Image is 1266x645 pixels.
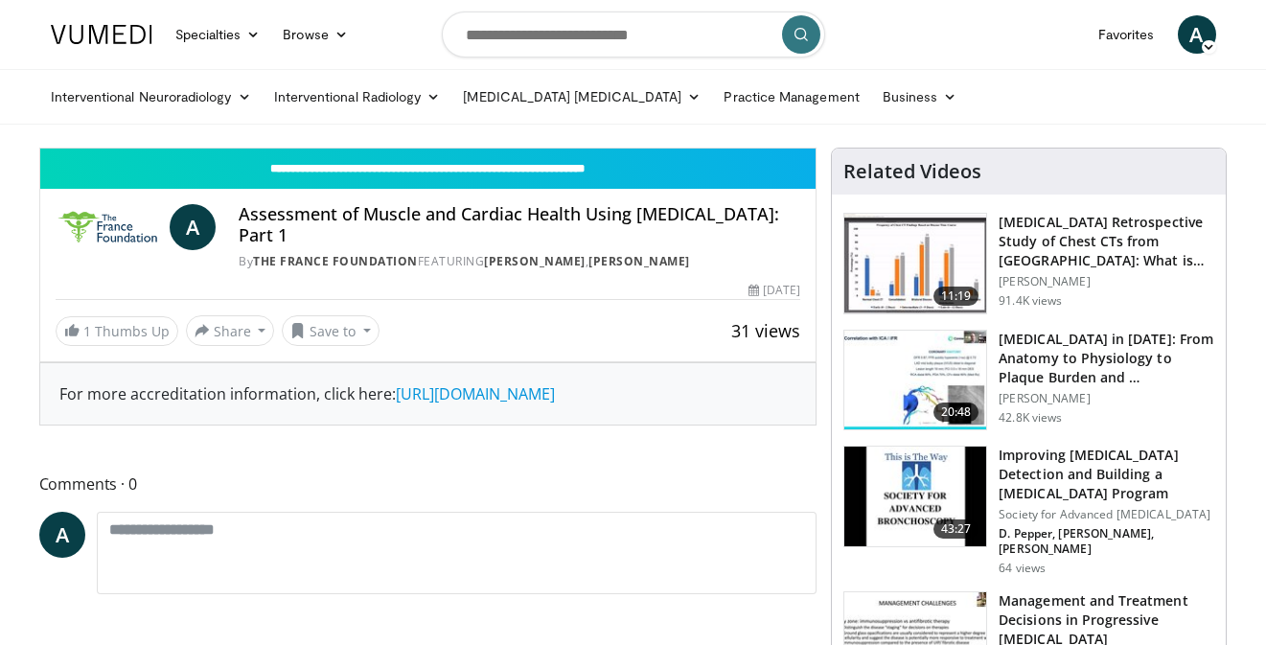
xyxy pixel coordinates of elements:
span: 31 views [731,319,800,342]
a: [URL][DOMAIN_NAME] [396,383,555,404]
img: The France Foundation [56,204,163,250]
h4: Related Videos [843,160,981,183]
a: The France Foundation [253,253,418,269]
img: c2eb46a3-50d3-446d-a553-a9f8510c7760.150x105_q85_crop-smart_upscale.jpg [844,214,986,313]
a: A [170,204,216,250]
a: Interventional Radiology [263,78,452,116]
a: Favorites [1087,15,1166,54]
a: Browse [271,15,359,54]
p: [PERSON_NAME] [999,274,1214,289]
span: 1 [83,322,91,340]
h3: [MEDICAL_DATA] in [DATE]: From Anatomy to Physiology to Plaque Burden and … [999,330,1214,387]
span: 11:19 [933,287,979,306]
div: For more accreditation information, click here: [59,382,797,405]
a: [MEDICAL_DATA] [MEDICAL_DATA] [451,78,712,116]
button: Save to [282,315,380,346]
a: [PERSON_NAME] [484,253,586,269]
h3: [MEDICAL_DATA] Retrospective Study of Chest CTs from [GEOGRAPHIC_DATA]: What is the Re… [999,213,1214,270]
p: 91.4K views [999,293,1062,309]
a: [PERSON_NAME] [588,253,690,269]
a: A [39,512,85,558]
div: [DATE] [748,282,800,299]
a: 11:19 [MEDICAL_DATA] Retrospective Study of Chest CTs from [GEOGRAPHIC_DATA]: What is the Re… [PE... [843,213,1214,314]
p: 42.8K views [999,410,1062,426]
h3: Improving [MEDICAL_DATA] Detection and Building a [MEDICAL_DATA] Program [999,446,1214,503]
img: 823da73b-7a00-425d-bb7f-45c8b03b10c3.150x105_q85_crop-smart_upscale.jpg [844,331,986,430]
a: Practice Management [712,78,870,116]
p: Society for Advanced [MEDICAL_DATA] [999,507,1214,522]
a: Specialties [164,15,272,54]
a: Business [871,78,969,116]
img: VuMedi Logo [51,25,152,44]
a: A [1178,15,1216,54]
p: [PERSON_NAME] [999,391,1214,406]
a: 1 Thumbs Up [56,316,178,346]
h4: Assessment of Muscle and Cardiac Health Using [MEDICAL_DATA]: Part 1 [239,204,800,245]
p: D. Pepper, [PERSON_NAME], [PERSON_NAME] [999,526,1214,557]
span: 20:48 [933,403,979,422]
span: Comments 0 [39,472,817,496]
input: Search topics, interventions [442,12,825,58]
div: By FEATURING , [239,253,800,270]
p: 64 views [999,561,1046,576]
button: Share [186,315,275,346]
a: 43:27 Improving [MEDICAL_DATA] Detection and Building a [MEDICAL_DATA] Program Society for Advanc... [843,446,1214,576]
a: Interventional Neuroradiology [39,78,263,116]
a: 20:48 [MEDICAL_DATA] in [DATE]: From Anatomy to Physiology to Plaque Burden and … [PERSON_NAME] 4... [843,330,1214,431]
span: 43:27 [933,519,979,539]
img: da6f2637-572c-4e26-9f3c-99c40a6d351c.150x105_q85_crop-smart_upscale.jpg [844,447,986,546]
